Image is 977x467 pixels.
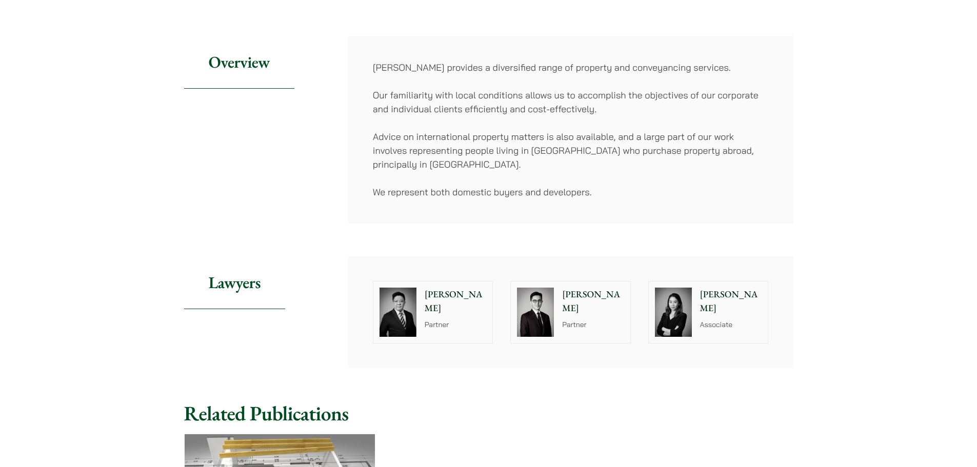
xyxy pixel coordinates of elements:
p: [PERSON_NAME] provides a diversified range of property and conveyancing services. [373,60,769,74]
p: Our familiarity with local conditions allows us to accomplish the objectives of our corporate and... [373,88,769,116]
p: Partner [425,319,487,330]
p: We represent both domestic buyers and developers. [373,185,769,199]
p: [PERSON_NAME] [700,288,762,315]
p: Partner [562,319,624,330]
p: [PERSON_NAME] [562,288,624,315]
h2: Overview [184,36,294,89]
p: Advice on international property matters is also available, and a large part of our work involves... [373,130,769,171]
p: Associate [700,319,762,330]
a: [PERSON_NAME] Associate [648,281,769,343]
p: [PERSON_NAME] [425,288,487,315]
h2: Lawyers [184,256,285,309]
a: [PERSON_NAME] Partner [510,281,631,343]
a: [PERSON_NAME] Partner [373,281,493,343]
h2: Related Publications [184,401,793,425]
